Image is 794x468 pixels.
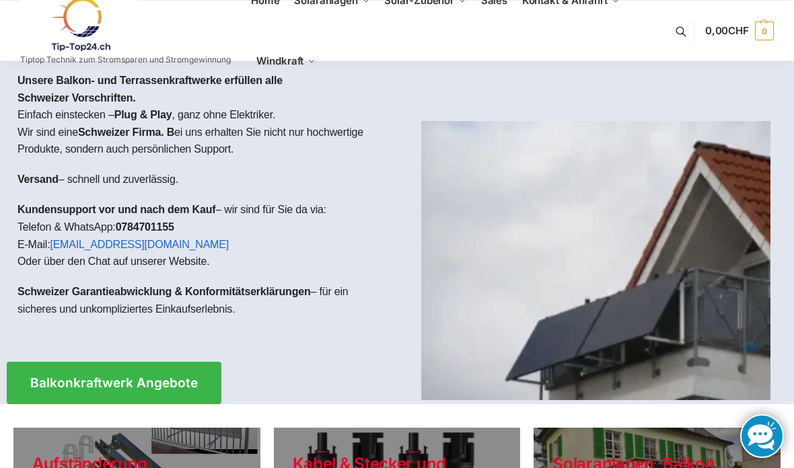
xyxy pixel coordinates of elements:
span: Balkonkraftwerk Angebote [30,377,198,389]
a: Balkonkraftwerk Angebote [7,362,221,404]
strong: Unsere Balkon- und Terrassenkraftwerke erfüllen alle Schweizer Vorschriften. [17,75,283,104]
span: 0,00 [705,24,749,37]
img: Home 1 [421,121,770,400]
span: 0 [755,22,774,40]
p: – schnell und zuverlässig. [17,171,386,188]
a: [EMAIL_ADDRESS][DOMAIN_NAME] [50,239,229,250]
p: – wir sind für Sie da via: Telefon & WhatsApp: E-Mail: Oder über den Chat auf unserer Website. [17,201,386,270]
p: – für ein sicheres und unkompliziertes Einkaufserlebnis. [17,283,386,317]
a: 0,00CHF 0 [705,11,774,51]
a: Windkraft [251,31,322,91]
strong: Plug & Play [114,109,172,120]
p: Wir sind eine ei uns erhalten Sie nicht nur hochwertige Produkte, sondern auch persönlichen Support. [17,124,386,158]
span: Windkraft [256,54,303,67]
strong: Versand [17,173,59,185]
strong: Kundensupport vor und nach dem Kauf [17,204,215,215]
strong: 0784701155 [116,221,174,233]
p: Tiptop Technik zum Stromsparen und Stromgewinnung [20,56,231,64]
div: Einfach einstecken – , ganz ohne Elektriker. [7,61,397,342]
span: CHF [728,24,749,37]
strong: Schweizer Firma. B [78,126,174,138]
strong: Schweizer Garantieabwicklung & Konformitätserklärungen [17,286,311,297]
